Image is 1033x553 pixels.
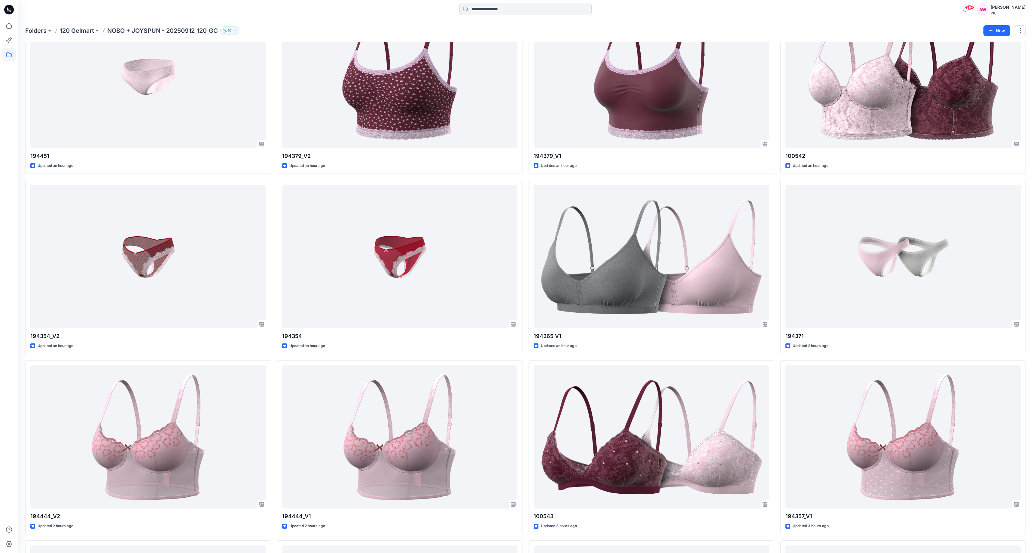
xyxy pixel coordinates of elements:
p: 194379_V2 [282,152,518,160]
p: 194371 [785,332,1021,340]
p: 194379_V1 [534,152,769,160]
p: 194357_V1 [785,512,1021,521]
p: 100542 [785,152,1021,160]
a: 194357_V1 [785,365,1021,509]
p: Updated 2 hours ago [38,523,73,529]
p: Updated 3 hours ago [793,523,829,529]
p: 194444_V1 [282,512,518,521]
a: 194444_V1 [282,365,518,509]
a: 194379_V1 [534,5,769,148]
p: Updated 3 hours ago [541,523,577,529]
a: 194354 [282,185,518,328]
a: 120 Gelmart [60,26,94,35]
a: 194365 V1 [534,185,769,328]
p: NOBO + JOYSPUN - 20250912_120_GC [107,26,218,35]
a: 100543 [534,365,769,509]
a: Folders [25,26,47,35]
a: 194354_V2 [30,185,266,328]
p: Updated an hour ago [541,163,577,169]
a: 194379_V2 [282,5,518,148]
p: Updated an hour ago [38,163,73,169]
div: [PERSON_NAME] [991,4,1025,11]
a: 194444_V2 [30,365,266,509]
p: Updated an hour ago [541,343,577,349]
div: PIC [991,11,1025,15]
p: 10 [228,27,232,34]
p: 194354 [282,332,518,340]
a: 194451 [30,5,266,148]
p: Updated 2 hours ago [793,343,828,349]
button: 10 [220,26,239,35]
a: 194371 [785,185,1021,328]
p: Updated an hour ago [289,163,325,169]
p: Updated an hour ago [38,343,73,349]
span: 99+ [965,5,974,10]
p: Updated 2 hours ago [289,523,325,529]
p: 100543 [534,512,769,521]
p: 194451 [30,152,266,160]
p: Updated an hour ago [793,163,828,169]
p: 194444_V2 [30,512,266,521]
p: 194354_V2 [30,332,266,340]
a: 100542 [785,5,1021,148]
p: 194365 V1 [534,332,769,340]
div: AW [977,4,988,15]
button: New [983,25,1010,36]
p: Updated an hour ago [289,343,325,349]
